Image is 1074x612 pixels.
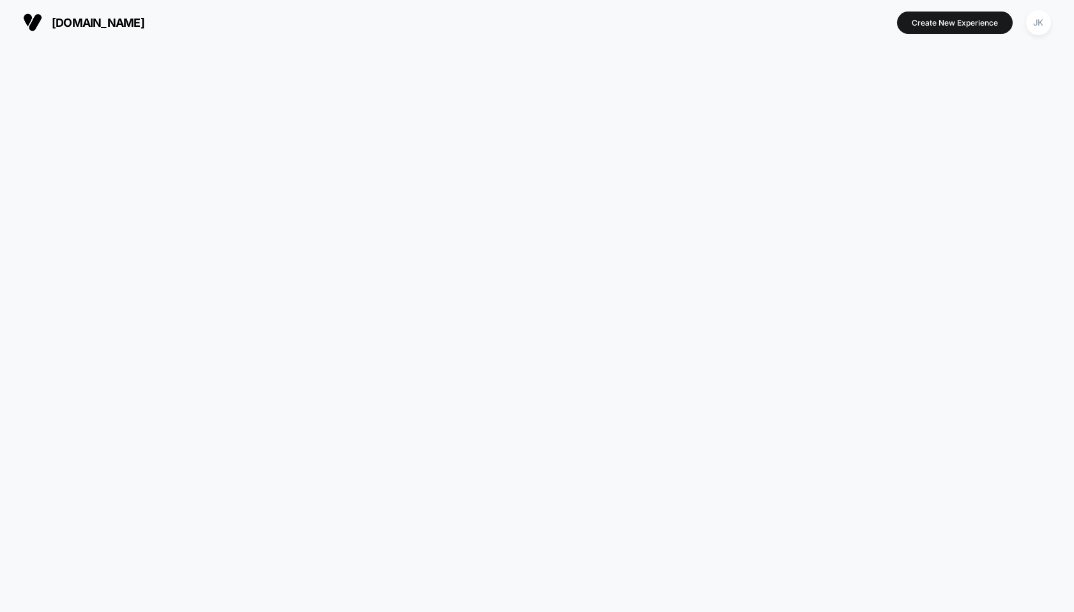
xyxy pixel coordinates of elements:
button: [DOMAIN_NAME] [19,12,148,33]
button: JK [1022,10,1055,36]
button: Create New Experience [897,12,1013,34]
img: Visually logo [23,13,42,32]
span: [DOMAIN_NAME] [52,16,144,29]
div: JK [1026,10,1051,35]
